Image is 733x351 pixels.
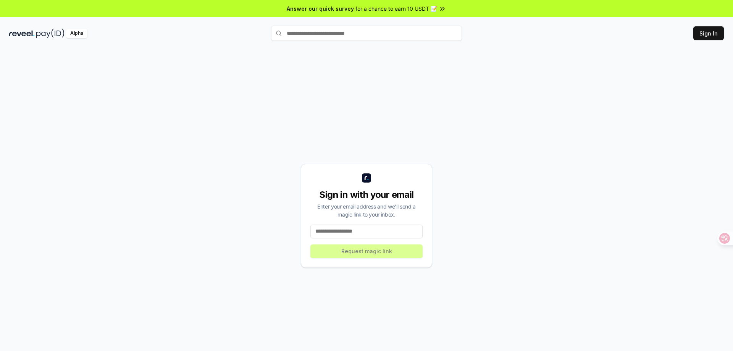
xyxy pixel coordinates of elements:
[693,26,724,40] button: Sign In
[362,173,371,183] img: logo_small
[310,202,423,218] div: Enter your email address and we’ll send a magic link to your inbox.
[36,29,65,38] img: pay_id
[355,5,437,13] span: for a chance to earn 10 USDT 📝
[310,189,423,201] div: Sign in with your email
[66,29,87,38] div: Alpha
[287,5,354,13] span: Answer our quick survey
[9,29,35,38] img: reveel_dark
